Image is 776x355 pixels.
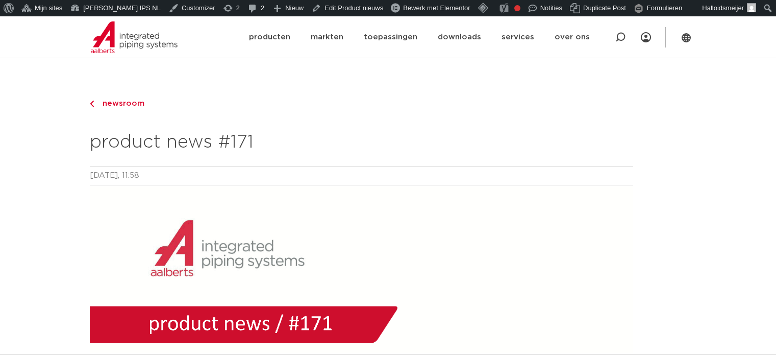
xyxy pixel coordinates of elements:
a: markten [311,16,343,58]
a: downloads [438,16,481,58]
time: 11:58 [122,172,139,179]
nav: Menu [249,16,590,58]
span: Bewerk met Elementor [403,4,470,12]
span: newsroom [96,100,144,107]
nav: Menu [641,16,651,58]
span: idsmeijer [717,4,744,12]
a: newsroom [90,98,633,110]
a: services [502,16,534,58]
span: , [118,172,119,179]
time: [DATE] [90,172,118,179]
a: toepassingen [364,16,417,58]
h2: product news #171 [90,130,633,155]
a: over ons [555,16,590,58]
div: Focus keyphrase niet ingevuld [514,5,520,11]
img: chevron-right.svg [90,101,94,107]
a: producten [249,16,290,58]
: my IPS [641,16,651,58]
